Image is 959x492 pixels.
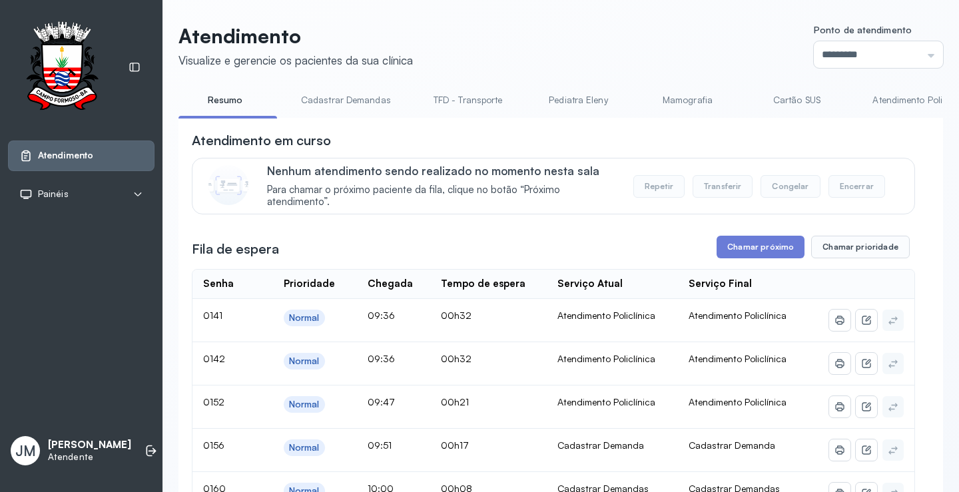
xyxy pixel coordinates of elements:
[689,439,775,451] span: Cadastrar Demanda
[289,356,320,367] div: Normal
[203,278,234,290] div: Senha
[289,312,320,324] div: Normal
[368,396,395,407] span: 09:47
[420,89,516,111] a: TFD - Transporte
[761,175,820,198] button: Congelar
[178,53,413,67] div: Visualize e gerencie os pacientes da sua clínica
[192,131,331,150] h3: Atendimento em curso
[750,89,843,111] a: Cartão SUS
[208,165,248,205] img: Imagem de CalloutCard
[192,240,279,258] h3: Fila de espera
[368,310,395,321] span: 09:36
[633,175,685,198] button: Repetir
[368,353,395,364] span: 09:36
[284,278,335,290] div: Prioridade
[203,396,224,407] span: 0152
[38,188,69,200] span: Painéis
[14,21,110,114] img: Logotipo do estabelecimento
[828,175,885,198] button: Encerrar
[814,24,912,35] span: Ponto de atendimento
[267,164,619,178] p: Nenhum atendimento sendo realizado no momento nesta sala
[693,175,753,198] button: Transferir
[557,310,667,322] div: Atendimento Policlínica
[441,439,469,451] span: 00h17
[38,150,93,161] span: Atendimento
[557,353,667,365] div: Atendimento Policlínica
[203,310,222,321] span: 0141
[368,439,392,451] span: 09:51
[441,396,469,407] span: 00h21
[203,439,224,451] span: 0156
[441,353,472,364] span: 00h32
[48,451,131,463] p: Atendente
[689,310,787,321] span: Atendimento Policlínica
[441,278,525,290] div: Tempo de espera
[178,89,272,111] a: Resumo
[557,278,623,290] div: Serviço Atual
[557,439,667,451] div: Cadastrar Demanda
[368,278,413,290] div: Chegada
[689,278,752,290] div: Serviço Final
[811,236,910,258] button: Chamar prioridade
[289,442,320,453] div: Normal
[289,399,320,410] div: Normal
[641,89,734,111] a: Mamografia
[557,396,667,408] div: Atendimento Policlínica
[689,353,787,364] span: Atendimento Policlínica
[203,353,225,364] span: 0142
[717,236,804,258] button: Chamar próximo
[689,396,787,407] span: Atendimento Policlínica
[531,89,625,111] a: Pediatra Eleny
[19,149,143,162] a: Atendimento
[267,184,619,209] span: Para chamar o próximo paciente da fila, clique no botão “Próximo atendimento”.
[288,89,404,111] a: Cadastrar Demandas
[178,24,413,48] p: Atendimento
[48,439,131,451] p: [PERSON_NAME]
[441,310,472,321] span: 00h32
